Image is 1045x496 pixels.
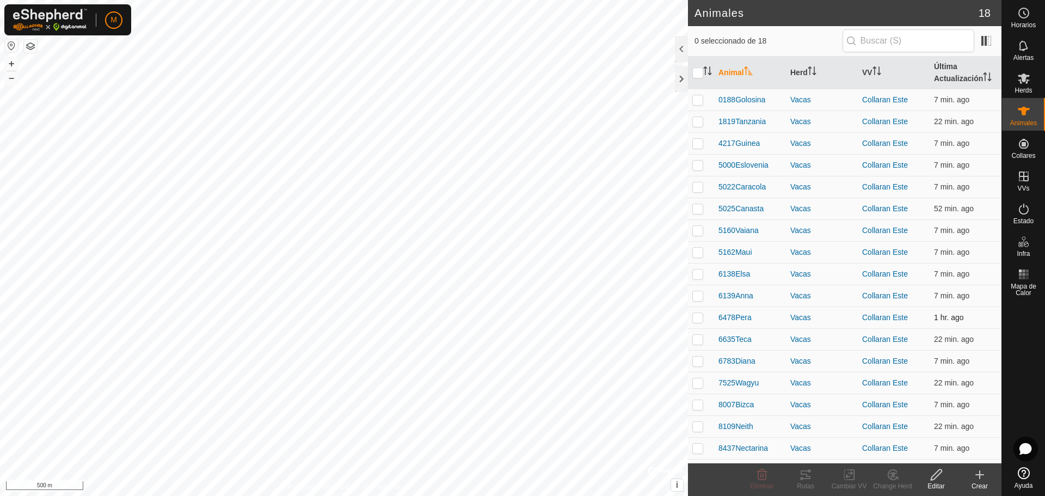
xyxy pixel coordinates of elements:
span: i [676,480,678,489]
span: 6138Elsa [718,268,750,280]
span: 5022Caracola [718,181,766,193]
a: Ayuda [1002,463,1045,493]
span: Eliminar [750,482,773,490]
p-sorticon: Activar para ordenar [983,74,992,83]
a: Collaran Este [862,204,908,213]
th: Animal [714,57,786,89]
a: Collaran Este [862,378,908,387]
p-sorticon: Activar para ordenar [744,68,753,77]
div: Crear [958,481,1001,491]
span: Aug 21, 2025, 4:49 PM [934,139,969,148]
span: Infra [1017,250,1030,257]
div: Vacas [790,290,853,302]
span: Aug 21, 2025, 4:49 PM [934,248,969,256]
div: Vacas [790,138,853,149]
span: M [110,14,117,26]
span: Herds [1015,87,1032,94]
span: Aug 21, 2025, 4:49 PM [934,291,969,300]
span: 8007Bizca [718,399,754,411]
span: Aug 21, 2025, 4:49 PM [934,444,969,452]
span: 6139Anna [718,290,753,302]
span: Aug 21, 2025, 4:49 PM [934,226,969,235]
span: Aug 21, 2025, 4:49 PM [934,270,969,278]
th: Última Actualización [930,57,1001,89]
span: Ayuda [1015,482,1033,489]
span: Aug 21, 2025, 4:49 PM [934,357,969,365]
p-sorticon: Activar para ordenar [808,68,816,77]
span: Aug 21, 2025, 3:49 PM [934,313,964,322]
th: VV [858,57,930,89]
div: Vacas [790,377,853,389]
span: Aug 21, 2025, 4:34 PM [934,117,974,126]
span: 6635Teca [718,334,752,345]
button: – [5,71,18,84]
span: Horarios [1011,22,1036,28]
a: Collaran Este [862,226,908,235]
span: Aug 21, 2025, 4:49 PM [934,182,969,191]
div: Cambiar VV [827,481,871,491]
span: VVs [1017,185,1029,192]
button: Capas del Mapa [24,40,37,53]
span: 1819Tanzania [718,116,766,127]
span: 8437Nectarina [718,443,768,454]
a: Collaran Este [862,117,908,126]
div: Rutas [784,481,827,491]
span: 5025Canasta [718,203,764,215]
span: 7525Wagyu [718,377,759,389]
div: Vacas [790,116,853,127]
div: Vacas [790,203,853,215]
a: Collaran Este [862,270,908,278]
span: Estado [1013,218,1034,224]
p-sorticon: Activar para ordenar [703,68,712,77]
span: 5000Eslovenia [718,160,769,171]
a: Collaran Este [862,182,908,191]
a: Collaran Este [862,313,908,322]
span: Aug 21, 2025, 4:04 PM [934,204,974,213]
a: Collaran Este [862,422,908,431]
input: Buscar (S) [843,29,974,52]
span: Aug 21, 2025, 4:34 PM [934,378,974,387]
span: 6783Diana [718,356,755,367]
div: Vacas [790,356,853,367]
span: Aug 21, 2025, 4:34 PM [934,335,974,344]
a: Política de Privacidad [288,482,351,492]
span: Aug 21, 2025, 4:49 PM [934,400,969,409]
a: Collaran Este [862,400,908,409]
a: Collaran Este [862,291,908,300]
div: Vacas [790,160,853,171]
h2: Animales [694,7,979,20]
div: Vacas [790,225,853,236]
div: Vacas [790,181,853,193]
span: Collares [1011,152,1035,159]
th: Herd [786,57,858,89]
span: Mapa de Calor [1005,283,1042,296]
div: Vacas [790,443,853,454]
div: Vacas [790,421,853,432]
div: Vacas [790,334,853,345]
img: Logo Gallagher [13,9,87,31]
div: Vacas [790,94,853,106]
button: Restablecer Mapa [5,39,18,52]
span: Aug 21, 2025, 4:34 PM [934,422,974,431]
button: i [671,479,683,491]
p-sorticon: Activar para ordenar [872,68,881,77]
span: 6478Pera [718,312,752,323]
a: Collaran Este [862,335,908,344]
div: Editar [914,481,958,491]
span: 5162Maui [718,247,752,258]
a: Collaran Este [862,95,908,104]
div: Vacas [790,312,853,323]
div: Vacas [790,247,853,258]
a: Collaran Este [862,444,908,452]
a: Collaran Este [862,357,908,365]
span: 5160Vaiana [718,225,759,236]
span: Aug 21, 2025, 4:49 PM [934,161,969,169]
span: 0 seleccionado de 18 [694,35,843,47]
a: Collaran Este [862,139,908,148]
div: Vacas [790,268,853,280]
span: Alertas [1013,54,1034,61]
span: Animales [1010,120,1037,126]
span: 4217Guinea [718,138,760,149]
a: Collaran Este [862,248,908,256]
span: 0188Golosina [718,94,765,106]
